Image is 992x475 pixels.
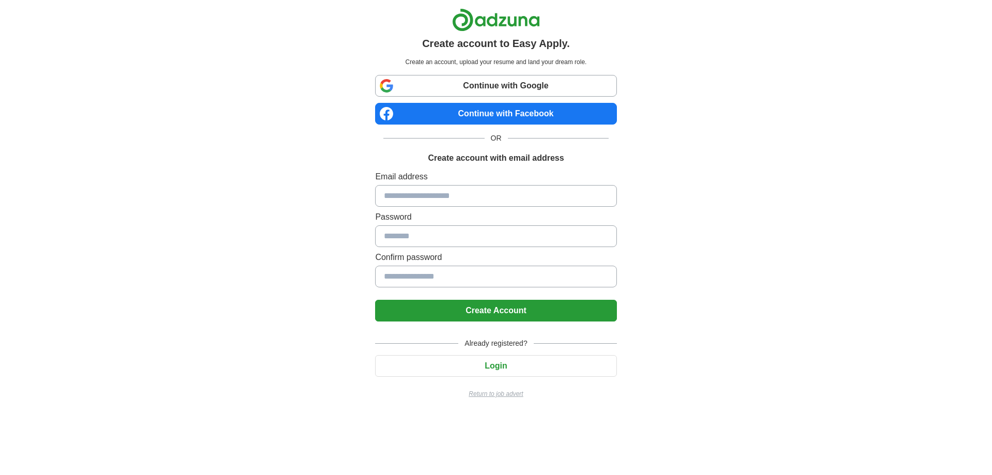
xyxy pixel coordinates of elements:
a: Login [375,361,616,370]
span: OR [485,133,508,144]
a: Continue with Google [375,75,616,97]
span: Already registered? [458,338,533,349]
h1: Create account with email address [428,152,564,164]
h1: Create account to Easy Apply. [422,36,570,51]
img: Adzuna logo [452,8,540,32]
p: Create an account, upload your resume and land your dream role. [377,57,614,67]
label: Password [375,211,616,223]
a: Return to job advert [375,389,616,399]
button: Login [375,355,616,377]
a: Continue with Facebook [375,103,616,125]
button: Create Account [375,300,616,321]
label: Email address [375,171,616,183]
label: Confirm password [375,251,616,264]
